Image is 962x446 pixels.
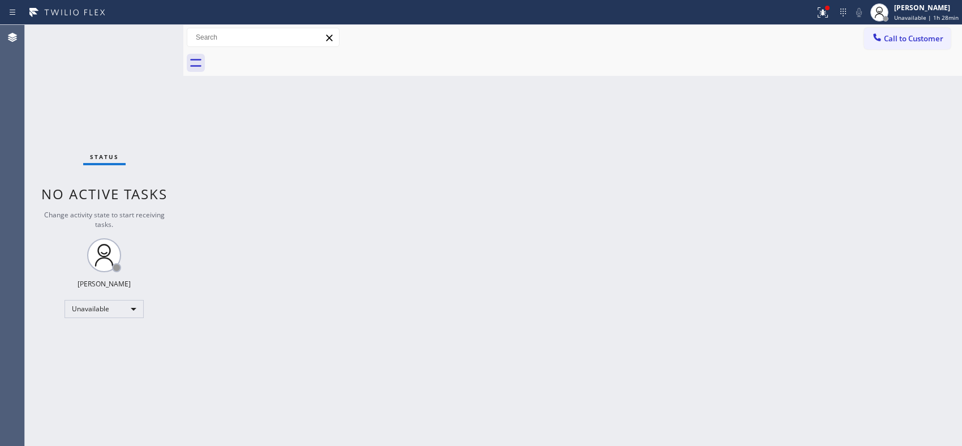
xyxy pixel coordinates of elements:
[78,279,131,289] div: [PERSON_NAME]
[41,185,168,203] span: No active tasks
[90,153,119,161] span: Status
[894,3,959,12] div: [PERSON_NAME]
[884,33,943,44] span: Call to Customer
[864,28,951,49] button: Call to Customer
[851,5,867,20] button: Mute
[187,28,339,46] input: Search
[44,210,165,229] span: Change activity state to start receiving tasks.
[894,14,959,22] span: Unavailable | 1h 28min
[65,300,144,318] div: Unavailable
